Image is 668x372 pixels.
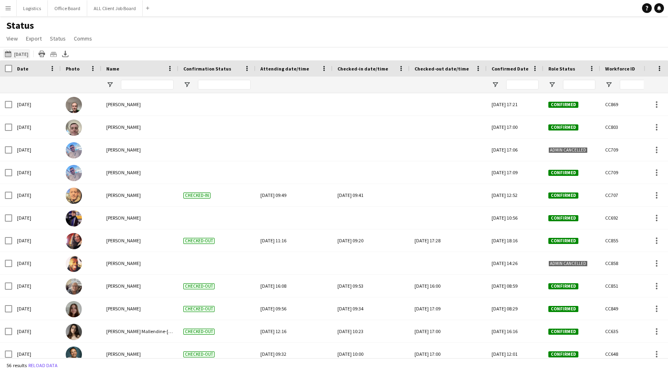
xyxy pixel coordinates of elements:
div: CC692 [600,207,657,229]
div: [DATE] 12:16 [260,320,328,342]
div: [DATE] 09:32 [260,343,328,365]
input: Name Filter Input [121,80,174,90]
span: [PERSON_NAME] [106,351,141,357]
div: [DATE] [12,275,61,297]
span: Confirmed [548,170,578,176]
span: Checked-in [183,192,210,199]
div: [DATE] 11:16 [260,229,328,252]
div: [DATE] 16:16 [487,320,543,342]
div: [DATE] [12,343,61,365]
span: [PERSON_NAME] [106,283,141,289]
a: Status [47,33,69,44]
span: Confirmed [548,124,578,130]
img: Sophie Fox [66,233,82,249]
span: Checked-out date/time [415,66,469,72]
span: Confirmed [548,238,578,244]
div: CC648 [600,343,657,365]
button: Open Filter Menu [605,81,612,88]
button: Logistics [17,0,48,16]
button: Office Board [48,0,87,16]
app-action-btn: Print [37,49,47,59]
span: Name [106,66,119,72]
span: Confirmed [548,329,578,335]
span: Confirmed [548,351,578,357]
div: [DATE] 08:29 [487,297,543,320]
img: Ashley Roberts [66,142,82,158]
span: [PERSON_NAME] [106,237,141,244]
span: View [6,35,18,42]
div: CC803 [600,116,657,138]
div: [DATE] 18:16 [487,229,543,252]
div: [DATE] 09:41 [337,184,405,206]
img: Austin Currithers [66,256,82,272]
div: [DATE] 09:34 [337,297,405,320]
app-action-btn: Export XLSX [60,49,70,59]
div: CC869 [600,93,657,115]
div: [DATE] 10:00 [337,343,405,365]
div: CC709 [600,139,657,161]
span: [PERSON_NAME] [106,101,141,107]
div: [DATE] [12,93,61,115]
div: [DATE] [12,139,61,161]
img: Ashley Roberts [66,165,82,181]
span: Confirmed [548,102,578,108]
span: Attending date/time [260,66,309,72]
span: [PERSON_NAME] [106,260,141,266]
div: [DATE] 09:53 [337,275,405,297]
input: Workforce ID Filter Input [620,80,652,90]
span: [PERSON_NAME] [106,215,141,221]
div: [DATE] [12,252,61,274]
span: Status [50,35,66,42]
div: CC709 [600,161,657,184]
span: Admin cancelled [548,147,588,153]
input: Confirmed Date Filter Input [506,80,539,90]
button: ALL Client Job Board [87,0,143,16]
img: Sophia Mallendine-Fry [66,324,82,340]
div: [DATE] [12,207,61,229]
div: [DATE] 09:56 [260,297,328,320]
span: [PERSON_NAME] [106,306,141,312]
button: Open Filter Menu [183,81,191,88]
div: [DATE] 17:09 [415,297,482,320]
div: [DATE] [12,229,61,252]
div: [DATE] 16:00 [415,275,482,297]
div: [DATE] [12,116,61,138]
span: [PERSON_NAME] [106,124,141,130]
div: CC855 [600,229,657,252]
img: Neil Stocks [66,188,82,204]
div: [DATE] 17:00 [415,320,482,342]
span: [PERSON_NAME] Mallendine-[PERSON_NAME] [106,328,201,334]
span: Checked-out [183,306,215,312]
div: [DATE] [12,297,61,320]
button: [DATE] [3,49,30,59]
span: Confirmed [548,215,578,221]
div: [DATE] 12:01 [487,343,543,365]
span: [PERSON_NAME] [106,192,141,198]
div: [DATE] 17:00 [487,116,543,138]
div: CC707 [600,184,657,206]
span: Confirmed [548,306,578,312]
div: [DATE] 10:23 [337,320,405,342]
span: Admin cancelled [548,261,588,267]
img: Desiree Ramsey [66,210,82,227]
div: CC858 [600,252,657,274]
span: Checked-in date/time [337,66,388,72]
a: View [3,33,21,44]
span: [PERSON_NAME] [106,147,141,153]
span: Checked-out [183,351,215,357]
div: [DATE] 16:08 [260,275,328,297]
img: Carol Shepherd [66,278,82,295]
span: Workforce ID [605,66,635,72]
span: Checked-out [183,329,215,335]
span: [PERSON_NAME] [106,169,141,175]
span: Export [26,35,42,42]
img: Ciaran Carey [66,120,82,136]
div: [DATE] 17:09 [487,161,543,184]
button: Open Filter Menu [106,81,114,88]
span: Confirmed [548,283,578,289]
button: Open Filter Menu [548,81,556,88]
div: [DATE] 17:28 [415,229,482,252]
a: Export [23,33,45,44]
div: [DATE] 14:26 [487,252,543,274]
span: Checked-out [183,283,215,289]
